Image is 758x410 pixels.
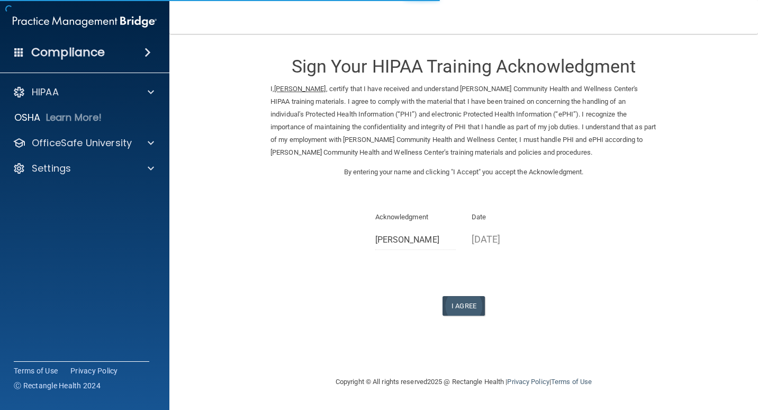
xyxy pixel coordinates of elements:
a: Terms of Use [551,378,592,386]
a: Privacy Policy [507,378,549,386]
p: By entering your name and clicking "I Accept" you accept the Acknowledgment. [270,166,657,179]
p: Date [472,211,553,224]
div: Copyright © All rights reserved 2025 @ Rectangle Health | | [270,365,657,399]
a: Settings [13,162,154,175]
span: Ⓒ Rectangle Health 2024 [14,380,101,391]
h4: Compliance [31,45,105,60]
img: PMB logo [13,11,157,32]
p: OSHA [14,111,41,124]
a: Privacy Policy [70,366,118,376]
input: Full Name [375,230,456,250]
a: HIPAA [13,86,154,99]
p: HIPAA [32,86,59,99]
h3: Sign Your HIPAA Training Acknowledgment [270,57,657,76]
a: OfficeSafe University [13,137,154,149]
p: OfficeSafe University [32,137,132,149]
p: I, , certify that I have received and understand [PERSON_NAME] Community Health and Wellness Cent... [270,83,657,159]
button: I Agree [443,296,485,316]
p: Learn More! [46,111,102,124]
a: Terms of Use [14,366,58,376]
p: Settings [32,162,71,175]
ins: [PERSON_NAME] [274,85,326,93]
p: [DATE] [472,230,553,248]
p: Acknowledgment [375,211,456,224]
